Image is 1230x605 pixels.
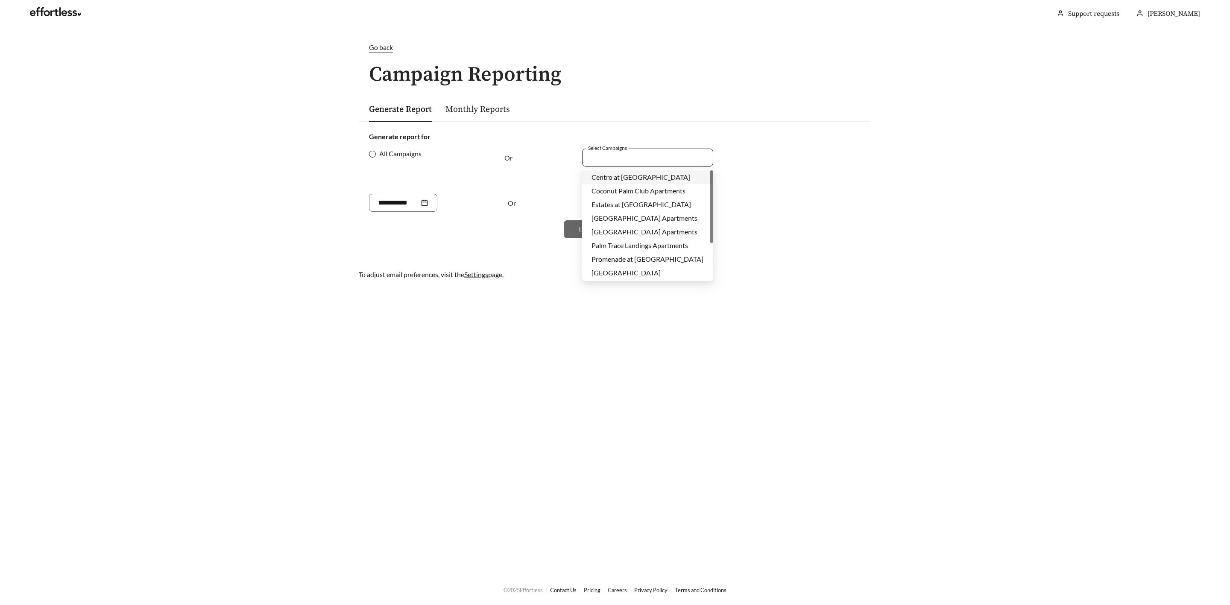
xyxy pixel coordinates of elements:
button: Download CSV [564,220,637,238]
span: Or [508,199,516,207]
a: Settings [464,270,488,278]
span: To adjust email preferences, visit the page. [359,270,504,278]
span: to [643,199,651,207]
span: [PERSON_NAME] [1148,9,1200,18]
a: Terms and Conditions [675,587,726,593]
span: swap-right [643,199,651,207]
button: Download PDF [640,220,713,238]
a: Pricing [584,587,600,593]
span: Or [504,154,512,162]
strong: Generate report for [369,132,430,140]
a: Careers [608,587,627,593]
span: All Campaigns [376,149,425,159]
a: Privacy Policy [634,587,668,593]
a: Contact Us [550,587,577,593]
span: © 2025 Effortless [504,587,543,593]
a: Support requests [1068,9,1119,18]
